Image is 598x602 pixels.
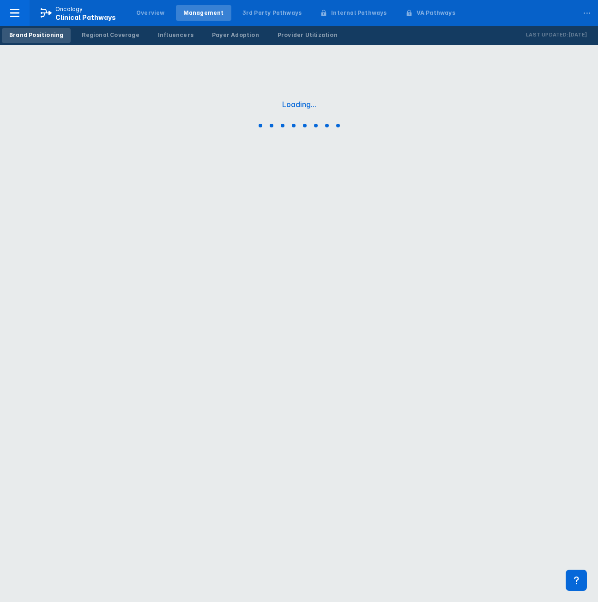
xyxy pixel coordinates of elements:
a: Influencers [151,28,201,43]
div: 3rd Party Pathways [242,9,302,17]
div: Overview [136,9,165,17]
div: Influencers [158,31,193,39]
a: Regional Coverage [74,28,146,43]
div: Management [183,9,224,17]
span: Clinical Pathways [55,13,116,21]
a: Payer Adoption [205,28,266,43]
div: Internal Pathways [331,9,387,17]
div: Regional Coverage [82,31,139,39]
p: Last Updated: [526,30,568,40]
div: Contact Support [566,570,587,591]
p: [DATE] [568,30,587,40]
div: Brand Positioning [9,31,63,39]
a: Management [176,5,231,21]
div: ... [578,1,596,21]
a: Brand Positioning [2,28,71,43]
a: Provider Utilization [270,28,345,43]
div: VA Pathways [417,9,455,17]
a: Overview [129,5,172,21]
p: Oncology [55,5,83,13]
div: Payer Adoption [212,31,259,39]
a: 3rd Party Pathways [235,5,309,21]
div: Loading... [282,100,316,109]
div: Provider Utilization [278,31,338,39]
